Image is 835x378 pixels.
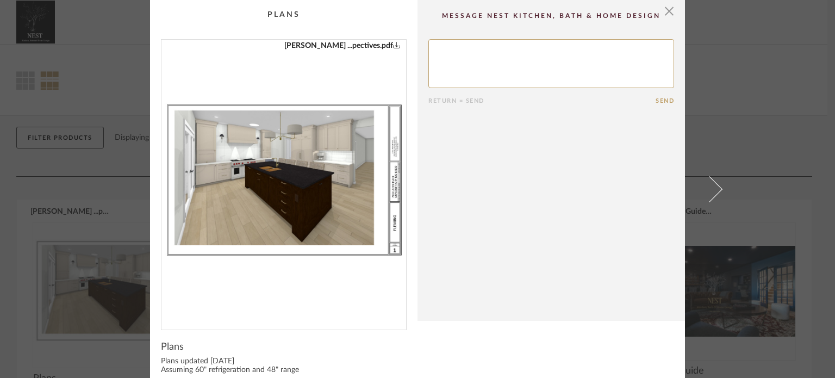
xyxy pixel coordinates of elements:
[656,97,674,104] button: Send
[428,97,656,104] div: Return = Send
[161,341,184,353] span: Plans
[161,40,406,321] img: aed83f88-af3f-4e50-b5da-3e58ef619235_1000x1000.jpg
[284,40,401,52] a: [PERSON_NAME] ...pectives.pdf
[161,357,407,375] div: Plans updated [DATE] Assuming 60" refrigeration and 48" range
[161,40,406,321] div: 0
